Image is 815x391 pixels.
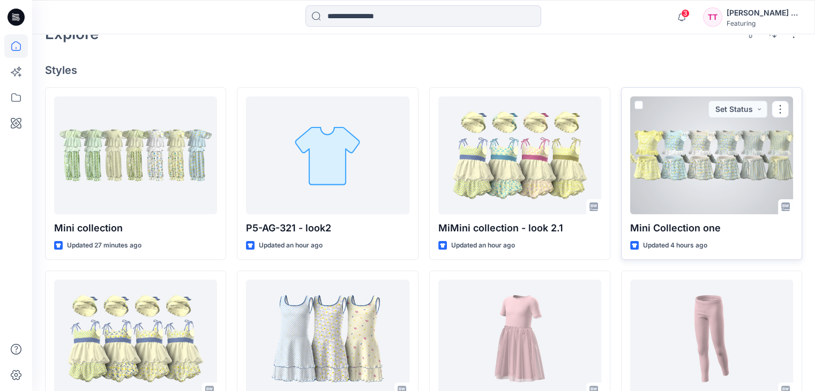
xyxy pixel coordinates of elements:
[703,7,722,27] div: TT
[54,96,217,214] a: Mini collection
[727,6,802,19] div: [PERSON_NAME] Do Thi
[45,64,802,77] h4: Styles
[727,19,802,27] div: Featuring
[643,240,707,251] p: Updated 4 hours ago
[67,240,141,251] p: Updated 27 minutes ago
[630,221,793,236] p: Mini Collection one
[438,221,601,236] p: MiMini collection - look 2.1
[246,221,409,236] p: P5-AG-321 - look2
[54,221,217,236] p: Mini collection
[259,240,323,251] p: Updated an hour ago
[438,96,601,214] a: MiMini collection - look 2.1
[630,96,793,214] a: Mini Collection one
[45,25,99,42] h2: Explore
[246,96,409,214] a: P5-AG-321 - look2
[681,9,690,18] span: 3
[451,240,515,251] p: Updated an hour ago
